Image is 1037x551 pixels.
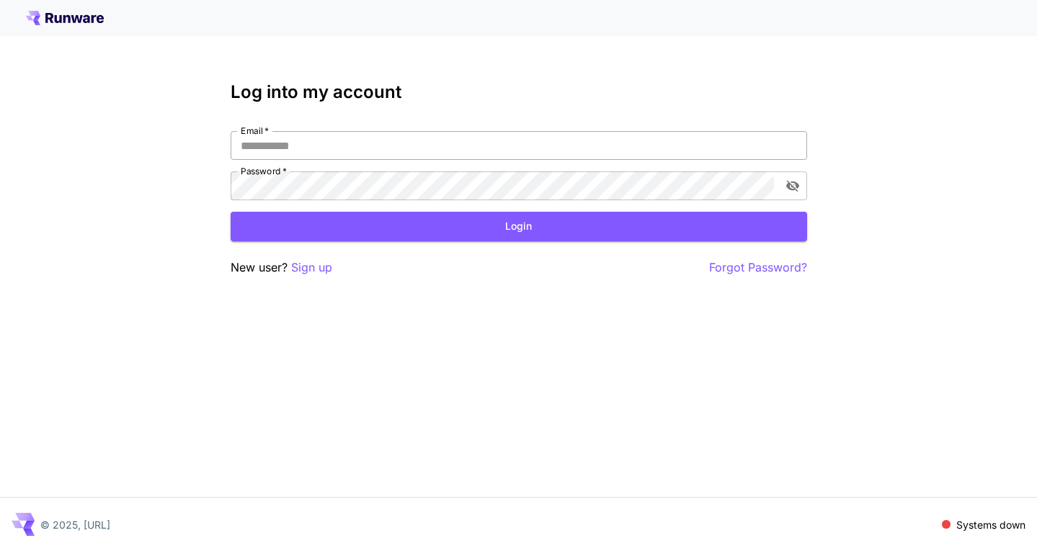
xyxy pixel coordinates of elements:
[956,517,1025,532] p: Systems down
[291,259,332,277] button: Sign up
[231,82,807,102] h3: Log into my account
[40,517,110,532] p: © 2025, [URL]
[709,259,807,277] button: Forgot Password?
[780,173,806,199] button: toggle password visibility
[231,259,332,277] p: New user?
[241,125,269,137] label: Email
[231,212,807,241] button: Login
[241,165,287,177] label: Password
